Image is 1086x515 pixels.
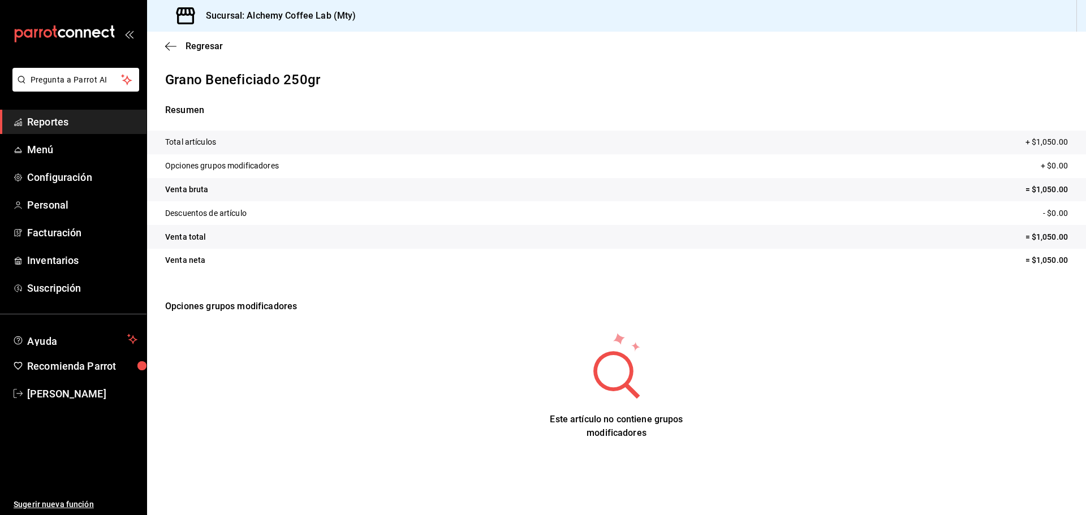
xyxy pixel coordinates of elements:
[165,160,279,172] p: Opciones grupos modificadores
[31,74,122,86] span: Pregunta a Parrot AI
[1025,136,1068,148] p: + $1,050.00
[1025,254,1068,266] p: = $1,050.00
[165,184,208,196] p: Venta bruta
[27,280,137,296] span: Suscripción
[550,414,683,438] span: Este artículo no contiene grupos modificadores
[27,225,137,240] span: Facturación
[165,136,216,148] p: Total artículos
[165,231,206,243] p: Venta total
[165,254,205,266] p: Venta neta
[1025,184,1068,196] p: = $1,050.00
[27,197,137,213] span: Personal
[27,170,137,185] span: Configuración
[186,41,223,51] span: Regresar
[27,253,137,268] span: Inventarios
[165,207,247,219] p: Descuentos de artículo
[165,41,223,51] button: Regresar
[124,29,133,38] button: open_drawer_menu
[27,358,137,374] span: Recomienda Parrot
[197,9,356,23] h3: Sucursal: Alchemy Coffee Lab (Mty)
[165,103,1068,117] p: Resumen
[1025,231,1068,243] p: = $1,050.00
[27,332,123,346] span: Ayuda
[1041,160,1068,172] p: + $0.00
[12,68,139,92] button: Pregunta a Parrot AI
[1043,207,1068,219] p: - $0.00
[8,82,139,94] a: Pregunta a Parrot AI
[165,286,1068,327] p: Opciones grupos modificadores
[27,142,137,157] span: Menú
[165,70,1068,90] p: Grano Beneficiado 250gr
[14,499,137,510] span: Sugerir nueva función
[27,114,137,129] span: Reportes
[27,386,137,401] span: [PERSON_NAME]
